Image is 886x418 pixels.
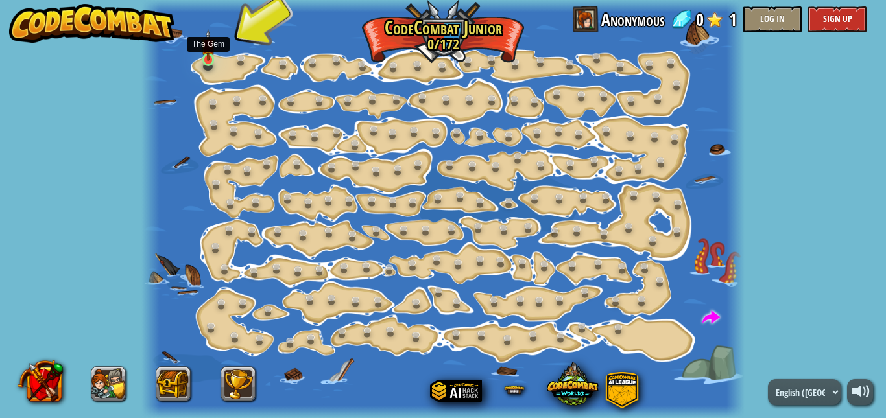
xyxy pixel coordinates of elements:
img: level-banner-unstarted.png [201,29,215,61]
span: Anonymous [601,6,664,32]
button: Sign Up [808,6,867,32]
button: Log In [743,6,802,32]
button: Adjust volume [847,379,873,405]
img: CodeCombat - Learn how to code by playing a game [9,4,175,43]
select: Languages [768,379,841,405]
span: 0 [696,6,704,32]
span: 1 [729,6,737,32]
